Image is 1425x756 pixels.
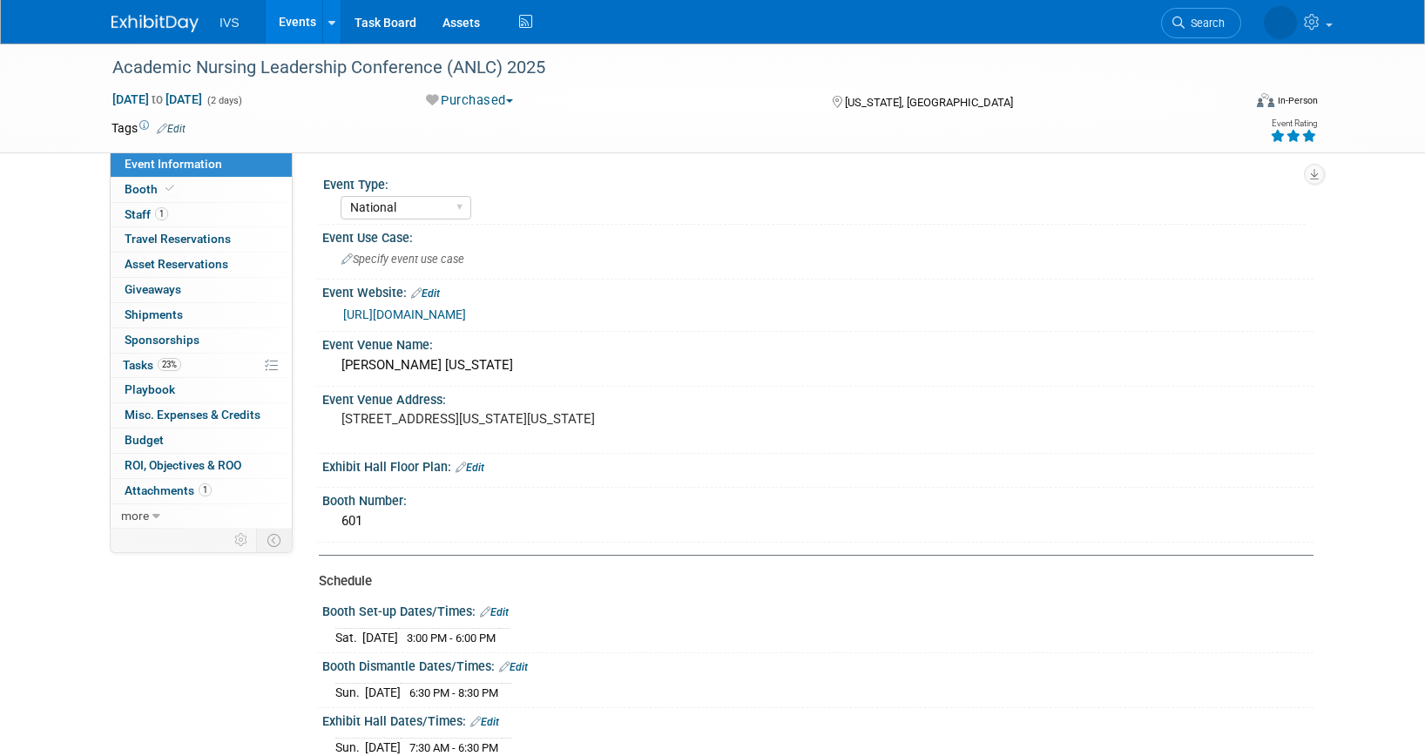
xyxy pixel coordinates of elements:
span: Attachments [125,483,212,497]
div: [PERSON_NAME] [US_STATE] [335,352,1300,379]
img: Format-Inperson.png [1257,93,1274,107]
div: Academic Nursing Leadership Conference (ANLC) 2025 [106,52,1215,84]
div: Event Website: [322,280,1314,302]
span: IVS [219,16,240,30]
td: [DATE] [362,628,398,646]
td: Tags [111,119,186,137]
a: Sponsorships [111,328,292,353]
a: Edit [157,123,186,135]
span: Sponsorships [125,333,199,347]
div: Booth Set-up Dates/Times: [322,598,1314,621]
a: [URL][DOMAIN_NAME] [343,307,466,321]
span: Booth [125,182,178,196]
span: more [121,509,149,523]
span: ROI, Objectives & ROO [125,458,241,472]
span: 7:30 AM - 6:30 PM [409,741,498,754]
div: Schedule [319,572,1300,591]
div: Booth Number: [322,488,1314,510]
a: Shipments [111,303,292,327]
span: Budget [125,433,164,447]
span: (2 days) [206,95,242,106]
span: 23% [158,358,181,371]
td: Sat. [335,628,362,646]
span: Playbook [125,382,175,396]
a: Playbook [111,378,292,402]
span: 1 [155,207,168,220]
td: Sun. [335,738,365,756]
div: Booth Dismantle Dates/Times: [322,653,1314,676]
span: Search [1185,17,1225,30]
td: Personalize Event Tab Strip [226,529,257,551]
a: more [111,504,292,529]
span: Shipments [125,307,183,321]
span: Event Information [125,157,222,171]
a: Budget [111,429,292,453]
div: Event Venue Name: [322,332,1314,354]
a: Staff1 [111,203,292,227]
span: 1 [199,483,212,496]
span: [US_STATE], [GEOGRAPHIC_DATA] [845,96,1013,109]
a: Search [1161,8,1241,38]
div: Event Type: [323,172,1306,193]
td: Toggle Event Tabs [257,529,293,551]
div: Event Rating [1270,119,1317,128]
div: Event Venue Address: [322,387,1314,408]
div: Exhibit Hall Dates/Times: [322,708,1314,731]
span: Asset Reservations [125,257,228,271]
span: Tasks [123,358,181,372]
td: Sun. [335,683,365,701]
a: Edit [456,462,484,474]
div: 601 [335,508,1300,535]
div: Event Use Case: [322,225,1314,246]
a: Giveaways [111,278,292,302]
a: Tasks23% [111,354,292,378]
i: Booth reservation complete [165,184,174,193]
a: ROI, Objectives & ROO [111,454,292,478]
a: Travel Reservations [111,227,292,252]
div: Event Format [1138,91,1318,117]
span: to [149,92,165,106]
span: 3:00 PM - 6:00 PM [407,631,496,645]
a: Event Information [111,152,292,177]
img: ExhibitDay [111,15,199,32]
button: Purchased [420,91,520,110]
span: Misc. Expenses & Credits [125,408,260,422]
div: Exhibit Hall Floor Plan: [322,454,1314,476]
a: Booth [111,178,292,202]
img: Christa Berg [1264,6,1297,39]
td: [DATE] [365,738,401,756]
a: Edit [411,287,440,300]
span: Staff [125,207,168,221]
span: 6:30 PM - 8:30 PM [409,686,498,699]
a: Edit [470,716,499,728]
a: Edit [480,606,509,618]
div: In-Person [1277,94,1318,107]
a: Misc. Expenses & Credits [111,403,292,428]
span: Giveaways [125,282,181,296]
td: [DATE] [365,683,401,701]
span: [DATE] [DATE] [111,91,203,107]
span: Travel Reservations [125,232,231,246]
a: Edit [499,661,528,673]
a: Asset Reservations [111,253,292,277]
pre: [STREET_ADDRESS][US_STATE][US_STATE] [341,411,716,427]
span: Specify event use case [341,253,464,266]
a: Attachments1 [111,479,292,503]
